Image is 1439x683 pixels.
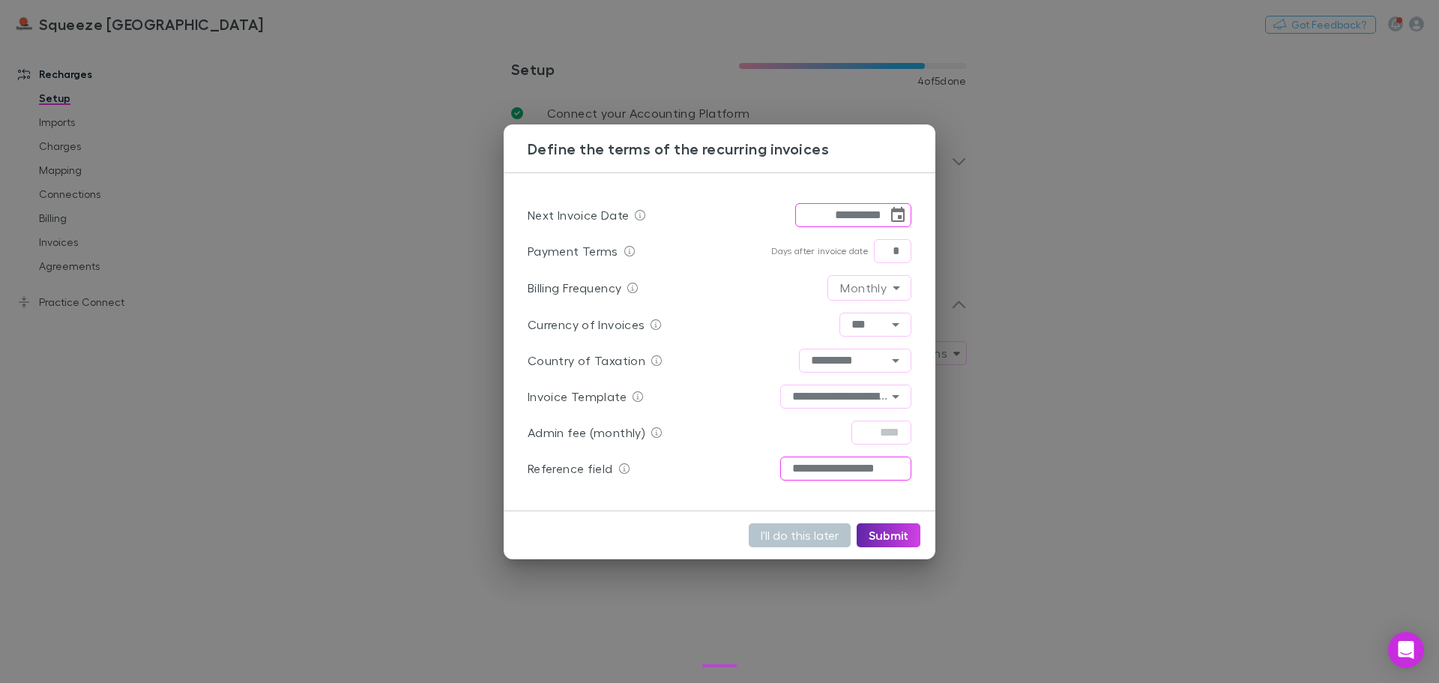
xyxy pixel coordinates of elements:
[528,316,645,334] p: Currency of Invoices
[528,279,621,297] p: Billing Frequency
[528,206,629,224] p: Next Invoice Date
[885,386,906,407] button: Open
[887,205,908,226] button: Choose date, selected date is Nov 1, 2025
[528,460,613,478] p: Reference field
[828,276,911,300] div: Monthly
[749,523,851,547] button: I'll do this later
[528,242,618,260] p: Payment Terms
[528,352,645,370] p: Country of Taxation
[528,388,627,406] p: Invoice Template
[885,350,906,371] button: Open
[1388,632,1424,668] div: Open Intercom Messenger
[857,523,920,547] button: Submit
[771,245,868,257] p: Days after invoice date
[528,139,935,157] h3: Define the terms of the recurring invoices
[528,424,645,442] p: Admin fee (monthly)
[885,314,906,335] button: Open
